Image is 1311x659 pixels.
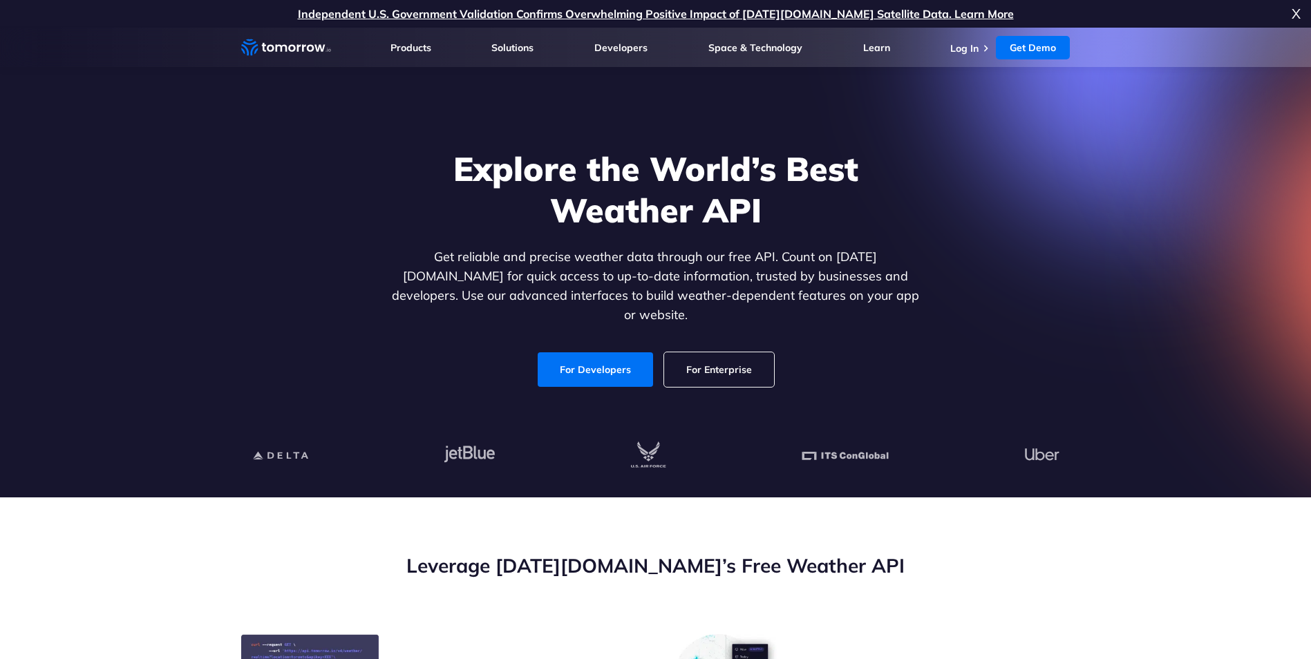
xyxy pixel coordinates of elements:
h2: Leverage [DATE][DOMAIN_NAME]’s Free Weather API [241,553,1071,579]
a: Solutions [491,41,534,54]
a: For Enterprise [664,352,774,387]
a: Independent U.S. Government Validation Confirms Overwhelming Positive Impact of [DATE][DOMAIN_NAM... [298,7,1014,21]
a: Products [390,41,431,54]
a: Get Demo [996,36,1070,59]
a: For Developers [538,352,653,387]
h1: Explore the World’s Best Weather API [389,148,923,231]
a: Log In [950,42,979,55]
a: Space & Technology [708,41,802,54]
p: Get reliable and precise weather data through our free API. Count on [DATE][DOMAIN_NAME] for quic... [389,247,923,325]
a: Learn [863,41,890,54]
a: Home link [241,37,331,58]
a: Developers [594,41,648,54]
